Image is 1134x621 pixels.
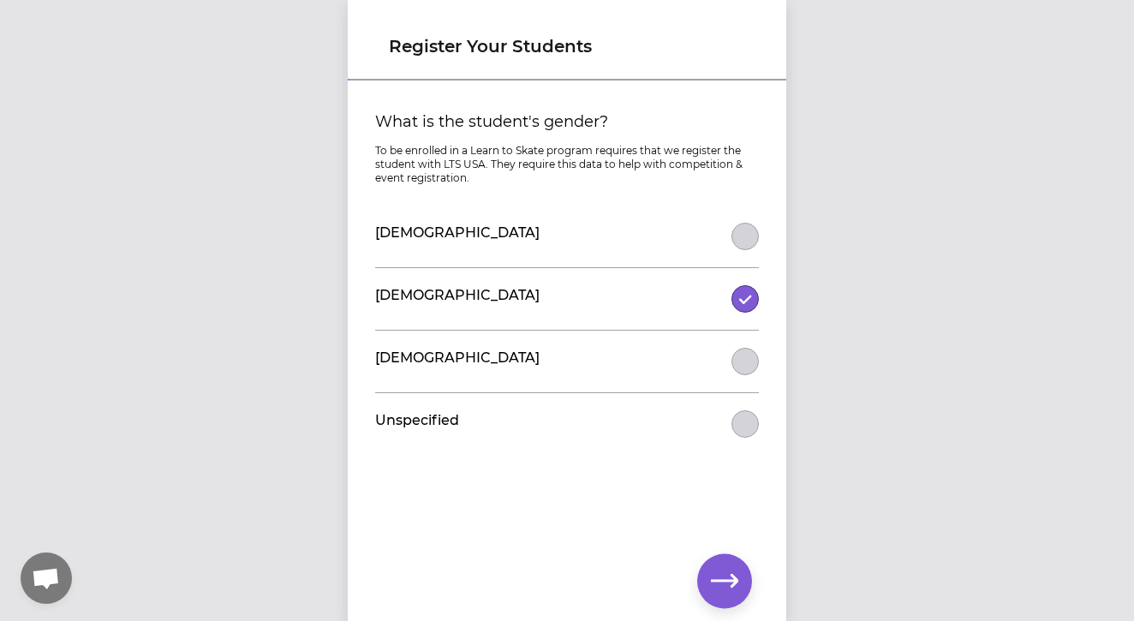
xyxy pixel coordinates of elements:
[375,410,459,431] label: Unspecified
[375,223,540,243] label: [DEMOGRAPHIC_DATA]
[21,552,72,604] div: Open chat
[375,144,759,185] p: To be enrolled in a Learn to Skate program requires that we register the student with LTS USA. Th...
[375,285,540,306] label: [DEMOGRAPHIC_DATA]
[375,110,759,134] label: What is the student's gender?
[389,34,745,58] h1: Register Your Students
[375,348,540,368] label: [DEMOGRAPHIC_DATA]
